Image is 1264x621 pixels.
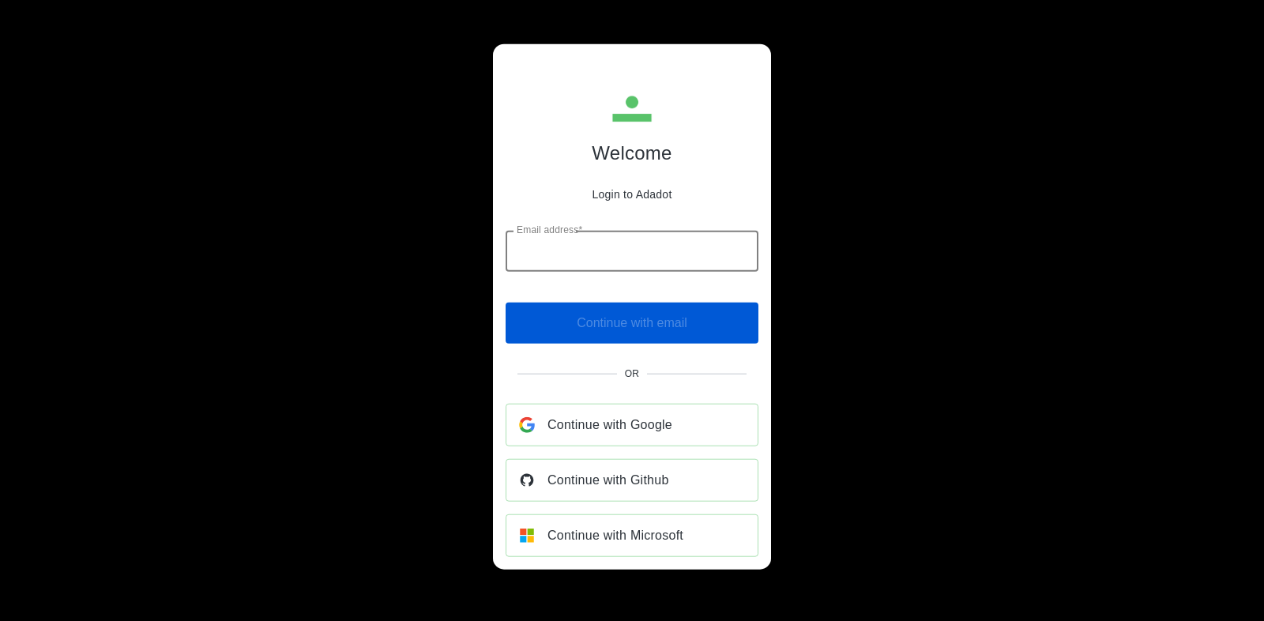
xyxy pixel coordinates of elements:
[625,367,640,378] span: Or
[506,403,758,446] a: Continue with Google
[547,469,669,491] span: Continue with Github
[611,88,653,130] img: Adadot
[517,224,582,237] label: Email address*
[592,188,671,201] p: Login to Adadot
[592,142,671,164] h1: Welcome
[547,524,683,546] span: Continue with Microsoft
[506,302,758,343] span: Enter an email to continue
[506,458,758,501] a: Continue with Github
[547,413,672,435] span: Continue with Google
[506,514,758,556] a: Continue with Microsoft
[537,88,727,212] div: Adadot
